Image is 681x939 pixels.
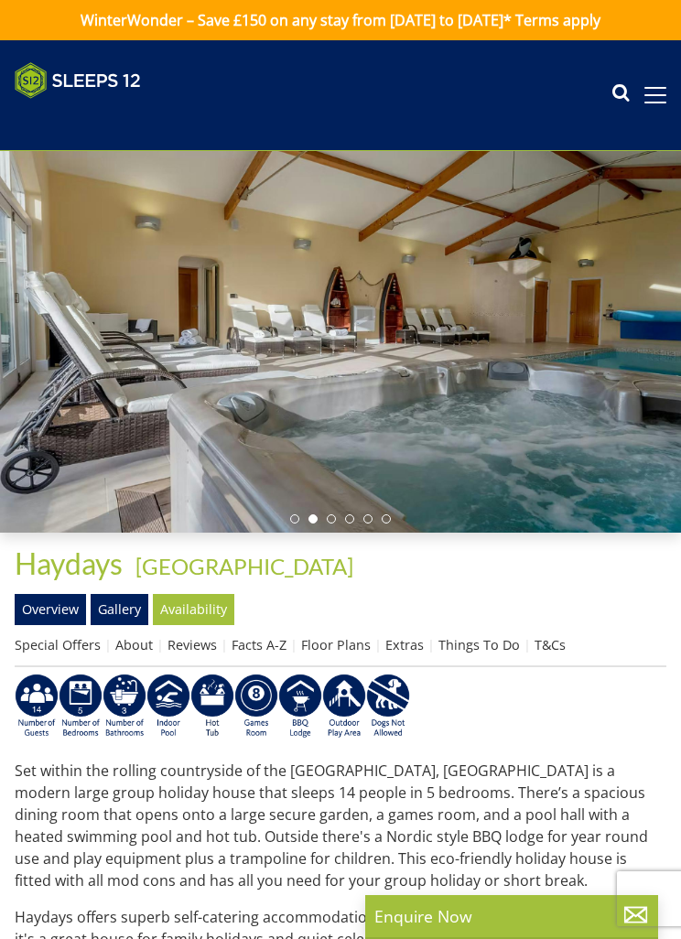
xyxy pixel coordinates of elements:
[438,636,520,653] a: Things To Do
[115,636,153,653] a: About
[5,110,198,125] iframe: Customer reviews powered by Trustpilot
[15,545,128,581] a: Haydays
[15,760,666,891] p: Set within the rolling countryside of the [GEOGRAPHIC_DATA], [GEOGRAPHIC_DATA] is a modern large ...
[278,674,322,739] img: AD_4nXfdu1WaBqbCvRx5dFd3XGC71CFesPHPPZknGuZzXQvBzugmLudJYyY22b9IpSVlKbnRjXo7AJLKEyhYodtd_Fvedgm5q...
[91,594,148,625] a: Gallery
[15,62,141,99] img: Sleeps 12
[128,553,353,579] span: -
[15,674,59,739] img: AD_4nXfv62dy8gRATOHGNfSP75DVJJaBcdzd0qX98xqyk7UjzX1qaSeW2-XwITyCEUoo8Y9WmqxHWlJK_gMXd74SOrsYAJ_vK...
[135,553,353,579] a: [GEOGRAPHIC_DATA]
[15,636,101,653] a: Special Offers
[322,674,366,739] img: AD_4nXfjdDqPkGBf7Vpi6H87bmAUe5GYCbodrAbU4sf37YN55BCjSXGx5ZgBV7Vb9EJZsXiNVuyAiuJUB3WVt-w9eJ0vaBcHg...
[146,674,190,739] img: AD_4nXei2dp4L7_L8OvME76Xy1PUX32_NMHbHVSts-g-ZAVb8bILrMcUKZI2vRNdEqfWP017x6NFeUMZMqnp0JYknAB97-jDN...
[153,594,234,625] a: Availability
[366,674,410,739] img: AD_4nXfkFtrpaXUtUFzPNUuRY6lw1_AXVJtVz-U2ei5YX5aGQiUrqNXS9iwbJN5FWUDjNILFFLOXd6gEz37UJtgCcJbKwxVV0...
[385,636,424,653] a: Extras
[15,594,86,625] a: Overview
[59,674,103,739] img: AD_4nXdbpp640i7IVFfqLTtqWv0Ghs4xmNECk-ef49VdV_vDwaVrQ5kQ5qbfts81iob6kJkelLjJ-SykKD7z1RllkDxiBG08n...
[301,636,371,653] a: Floor Plans
[234,674,278,739] img: AD_4nXdrZMsjcYNLGsKuA84hRzvIbesVCpXJ0qqnwZoX5ch9Zjv73tWe4fnFRs2gJ9dSiUubhZXckSJX_mqrZBmYExREIfryF...
[103,674,146,739] img: AD_4nXfrQBKCd8QKV6EcyfQTuP1fSIvoqRgLuFFVx4a_hKg6kgxib-awBcnbgLhyNafgZ22QHnlTp2OLYUAOUHgyjOLKJ1AgJ...
[232,636,286,653] a: Facts A-Z
[168,636,217,653] a: Reviews
[535,636,566,653] a: T&Cs
[15,545,123,581] span: Haydays
[190,674,234,739] img: AD_4nXcpX5uDwed6-YChlrI2BYOgXwgg3aqYHOhRm0XfZB-YtQW2NrmeCr45vGAfVKUq4uWnc59ZmEsEzoF5o39EWARlT1ewO...
[374,904,649,928] p: Enquire Now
